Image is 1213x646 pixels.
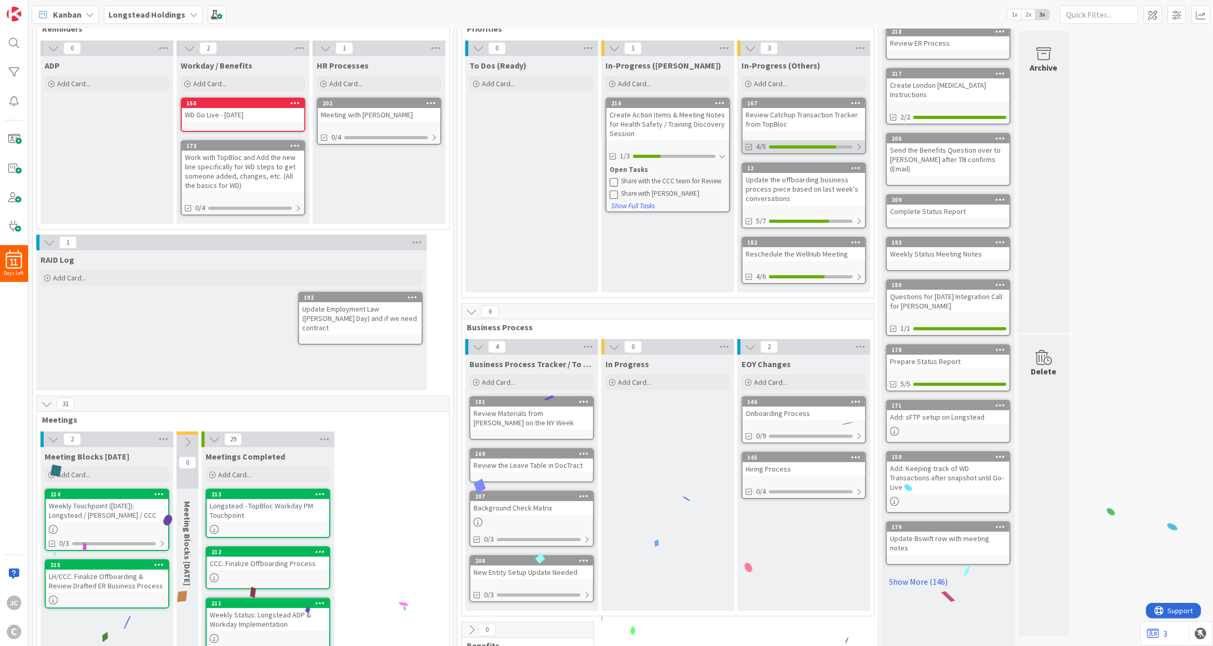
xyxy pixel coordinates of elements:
[754,79,787,88] span: Add Card...
[900,323,910,334] span: 1/1
[470,397,593,429] div: 181Review Materials from [PERSON_NAME] on the NY Week
[470,449,593,472] div: 169Review the Leave Table in DocTract
[743,173,865,205] div: Update the offboarding business process piece based on last week's conversations
[892,453,1009,461] div: 159
[887,195,1009,218] div: 209Complete Status Report
[199,42,217,55] span: 2
[335,42,353,55] span: 1
[892,523,1009,531] div: 179
[747,454,865,461] div: 145
[1031,365,1057,378] div: Delete
[618,378,651,387] span: Add Card...
[206,451,285,462] span: Meetings Completed
[478,624,496,636] span: 0
[299,293,422,302] div: 192
[887,238,1009,247] div: 193
[887,78,1009,101] div: Create London [MEDICAL_DATA] Instructions
[892,281,1009,289] div: 180
[181,60,252,71] span: Workday / Benefits
[606,108,729,140] div: Create Action Items & Meeting Notes for Health Safety / Training Discovery Session
[329,79,362,88] span: Add Card...
[756,430,766,441] span: 0/9
[887,27,1009,50] div: 218Review ER Process
[488,341,506,353] span: 4
[760,42,778,55] span: 3
[304,294,422,301] div: 192
[621,177,726,185] div: Share with the CCC team for Review
[182,151,304,192] div: Work with TopBloc and Add the new line specifically for WD steps to get someone added, changes, e...
[892,70,1009,77] div: 217
[887,410,1009,424] div: Add: sFTP setup on Longstead
[606,99,729,108] div: 216
[211,600,329,607] div: 211
[1035,9,1049,20] span: 3x
[57,470,90,479] span: Add Card...
[186,100,304,107] div: 158
[756,216,766,226] span: 5/7
[42,414,436,425] span: Meetings
[59,236,77,249] span: 1
[887,452,1009,494] div: 159Add: Keeping track of WD Transactions after snapshot until Go-Live
[743,453,865,462] div: 145
[207,490,329,499] div: 213
[743,462,865,476] div: Hiring Process
[1021,9,1035,20] span: 2x
[892,239,1009,246] div: 193
[743,397,865,420] div: 146Onboarding Process
[470,449,593,459] div: 169
[743,99,865,108] div: 167
[1147,627,1167,640] a: 3
[63,433,81,446] span: 2
[467,322,861,332] span: Business Process
[50,491,168,498] div: 214
[887,345,1009,355] div: 178
[892,402,1009,409] div: 171
[887,280,1009,313] div: 180Questions for [DATE] Integration Call for [PERSON_NAME]
[45,451,129,462] span: Meeting Blocks Today
[322,100,440,107] div: 202
[743,164,865,173] div: 12
[743,164,865,205] div: 12Update the offboarding business process piece based on last week's conversations
[22,2,47,14] span: Support
[887,134,1009,143] div: 206
[207,599,329,631] div: 211Weekly Status: Longstead ADP & Workday Implementation
[318,99,440,122] div: 202Meeting with [PERSON_NAME]
[892,346,1009,354] div: 178
[887,280,1009,290] div: 180
[469,359,594,369] span: Business Process Tracker / To Dos
[887,532,1009,555] div: Update Bswift row with meeting notes
[887,247,1009,261] div: Weekly Status Meeting Notes
[46,490,168,499] div: 214
[887,69,1009,78] div: 217
[182,141,304,192] div: 173Work with TopBloc and Add the new line specifically for WD steps to get someone added, changes...
[470,501,593,515] div: Background Check Matrix
[50,561,168,569] div: 215
[747,398,865,406] div: 146
[624,341,642,353] span: 0
[756,486,766,497] span: 0/4
[618,79,651,88] span: Add Card...
[7,596,21,610] div: JC
[887,195,1009,205] div: 209
[207,547,329,557] div: 212
[605,60,721,71] span: In-Progress (Jerry)
[318,108,440,122] div: Meeting with [PERSON_NAME]
[470,566,593,579] div: New Entity Setup Update Needed
[482,378,515,387] span: Add Card...
[743,453,865,476] div: 145Hiring Process
[182,108,304,122] div: WD Go Live - [DATE]
[182,99,304,108] div: 158
[887,462,1009,494] div: Add: Keeping track of WD Transactions after snapshot until Go-Live
[743,99,865,131] div: 167Review Catchup Transaction Tracker from TopBloc
[218,470,251,479] span: Add Card...
[756,141,766,152] span: 4/5
[887,355,1009,368] div: Prepare Status Report
[207,547,329,570] div: 212CCC: Finalize Offboarding Process
[63,42,81,55] span: 0
[299,302,422,334] div: Update Employment Law ([PERSON_NAME] Day) and if we need contract
[484,589,494,600] span: 0/3
[57,398,74,410] span: 31
[207,608,329,631] div: Weekly Status: Longstead ADP & Workday Implementation
[611,100,729,107] div: 216
[624,42,642,55] span: 1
